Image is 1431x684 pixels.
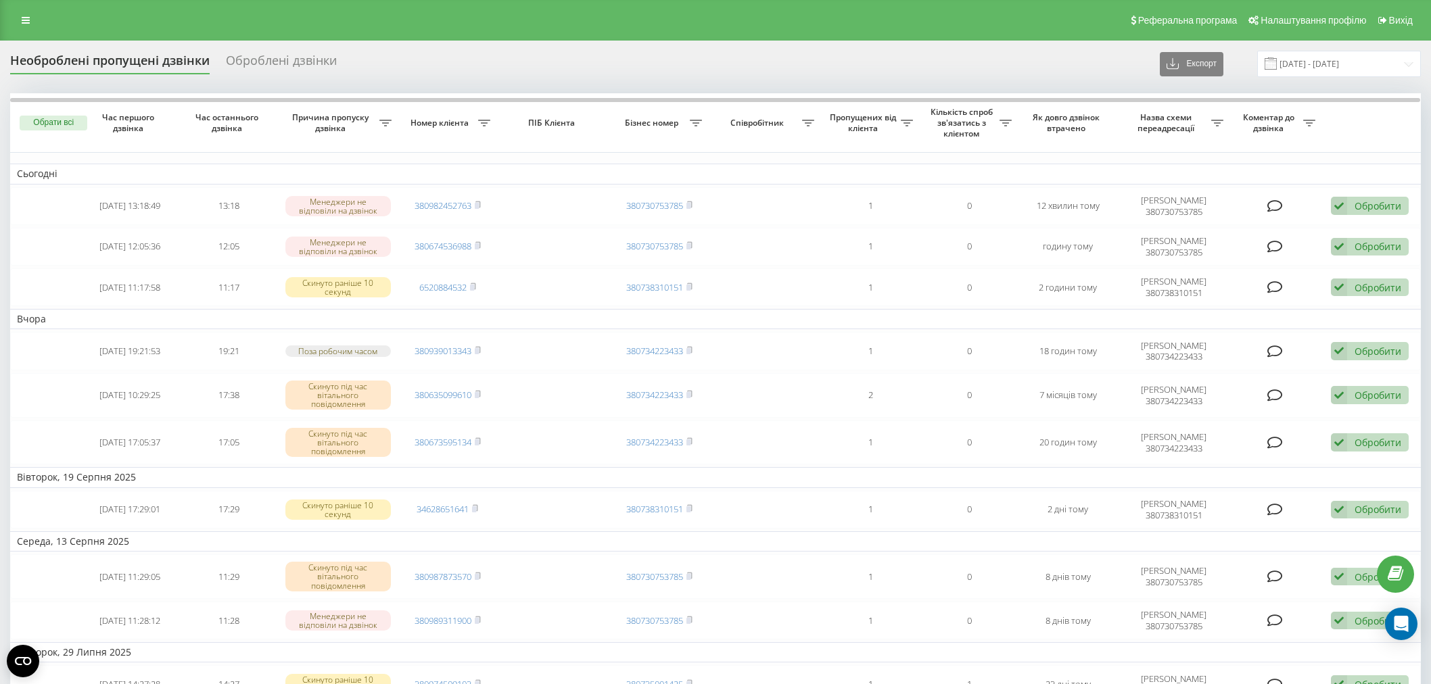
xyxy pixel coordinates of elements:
[626,345,683,357] a: 380734223433
[821,332,920,370] td: 1
[920,554,1018,599] td: 0
[405,118,478,128] span: Номер клієнта
[285,610,392,631] div: Менеджери не відповіли на дзвінок
[191,112,267,133] span: Час останнього дзвінка
[920,332,1018,370] td: 0
[920,602,1018,639] td: 0
[821,228,920,266] td: 1
[285,499,392,520] div: Скинуто раніше 10 секунд
[626,199,683,212] a: 380730753785
[626,281,683,293] a: 380738310151
[10,467,1421,487] td: Вівторок, 19 Серпня 2025
[415,436,471,448] a: 380673595134
[920,491,1018,529] td: 0
[80,554,179,599] td: [DATE] 11:29:05
[80,373,179,418] td: [DATE] 10:29:25
[20,116,87,130] button: Обрати всі
[1355,240,1401,253] div: Обробити
[1355,614,1401,627] div: Обробити
[1018,420,1117,465] td: 20 годин тому
[821,491,920,529] td: 1
[1018,373,1117,418] td: 7 місяців тому
[1117,332,1230,370] td: [PERSON_NAME] 380734223433
[1355,281,1401,294] div: Обробити
[285,196,392,216] div: Менеджери не відповіли на дзвінок
[1355,345,1401,358] div: Обробити
[415,345,471,357] a: 380939013343
[419,281,467,293] a: 6520884532
[80,228,179,266] td: [DATE] 12:05:36
[285,112,379,133] span: Причина пропуску дзвінка
[10,309,1421,329] td: Вчора
[415,389,471,401] a: 380635099610
[415,614,471,627] a: 380989311900
[415,199,471,212] a: 380982452763
[1355,570,1401,583] div: Обробити
[285,237,392,257] div: Менеджери не відповіли на дзвінок
[226,53,337,74] div: Оброблені дзвінки
[1030,112,1106,133] span: Як довго дзвінок втрачено
[821,602,920,639] td: 1
[821,554,920,599] td: 1
[821,373,920,418] td: 2
[179,491,278,529] td: 17:29
[1018,602,1117,639] td: 8 днів тому
[415,570,471,583] a: 380987873570
[80,187,179,225] td: [DATE] 13:18:49
[1018,491,1117,529] td: 2 дні тому
[1124,112,1211,133] span: Назва схеми переадресації
[179,602,278,639] td: 11:28
[920,187,1018,225] td: 0
[179,268,278,306] td: 11:17
[1355,436,1401,449] div: Обробити
[1018,268,1117,306] td: 2 години тому
[1117,602,1230,639] td: [PERSON_NAME] 380730753785
[10,53,210,74] div: Необроблені пропущені дзвінки
[920,228,1018,266] td: 0
[1117,268,1230,306] td: [PERSON_NAME] 380738310151
[626,503,683,515] a: 380738310151
[415,240,471,252] a: 380674536988
[1018,554,1117,599] td: 8 днів тому
[926,107,1000,139] span: Кількість спроб зв'язатись з клієнтом
[179,420,278,465] td: 17:05
[920,420,1018,465] td: 0
[80,491,179,529] td: [DATE] 17:29:01
[92,112,168,133] span: Час першого дзвінка
[80,332,179,370] td: [DATE] 19:21:53
[1389,15,1413,26] span: Вихід
[626,436,683,448] a: 380734223433
[1355,389,1401,401] div: Обробити
[179,373,278,418] td: 17:38
[80,602,179,639] td: [DATE] 11:28:12
[1355,199,1401,212] div: Обробити
[821,268,920,306] td: 1
[285,428,392,458] div: Скинуто під час вітального повідомлення
[1355,503,1401,516] div: Обробити
[920,268,1018,306] td: 0
[626,614,683,627] a: 380730753785
[179,332,278,370] td: 19:21
[285,345,392,357] div: Поза робочим часом
[715,118,803,128] span: Співробітник
[1117,554,1230,599] td: [PERSON_NAME] 380730753785
[285,562,392,591] div: Скинуто під час вітального повідомлення
[179,187,278,225] td: 13:18
[7,645,39,677] button: Open CMP widget
[285,277,392,297] div: Скинуто раніше 10 секунд
[1160,52,1223,76] button: Експорт
[509,118,598,128] span: ПІБ Клієнта
[626,240,683,252] a: 380730753785
[80,420,179,465] td: [DATE] 17:05:37
[821,187,920,225] td: 1
[80,268,179,306] td: [DATE] 11:17:58
[1117,228,1230,266] td: [PERSON_NAME] 380730753785
[1261,15,1366,26] span: Налаштування профілю
[179,554,278,599] td: 11:29
[10,164,1421,184] td: Сьогодні
[179,228,278,266] td: 12:05
[10,531,1421,552] td: Середа, 13 Серпня 2025
[617,118,690,128] span: Бізнес номер
[10,642,1421,662] td: Вівторок, 29 Липня 2025
[1117,420,1230,465] td: [PERSON_NAME] 380734223433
